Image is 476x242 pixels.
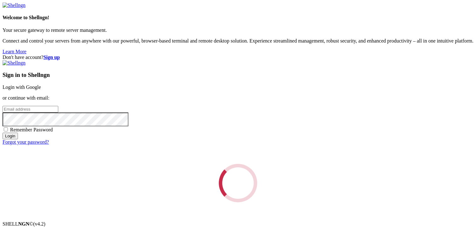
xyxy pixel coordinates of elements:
a: Sign up [43,55,60,60]
h4: Welcome to Shellngn! [3,15,473,20]
h3: Sign in to Shellngn [3,72,473,78]
b: NGN [18,221,30,227]
input: Remember Password [4,127,8,131]
a: Login with Google [3,84,41,90]
span: Remember Password [10,127,53,132]
span: 4.2.0 [33,221,46,227]
img: Shellngn [3,60,25,66]
div: Don't have account? [3,55,473,60]
input: Login [3,133,18,139]
p: Your secure gateway to remote server management. [3,27,473,33]
a: Learn More [3,49,26,54]
p: or continue with email: [3,95,473,101]
input: Email address [3,106,58,112]
p: Connect and control your servers from anywhere with our powerful, browser-based terminal and remo... [3,38,473,44]
span: SHELL © [3,221,45,227]
div: Loading... [219,164,257,202]
a: Forgot your password? [3,139,49,145]
img: Shellngn [3,3,25,8]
